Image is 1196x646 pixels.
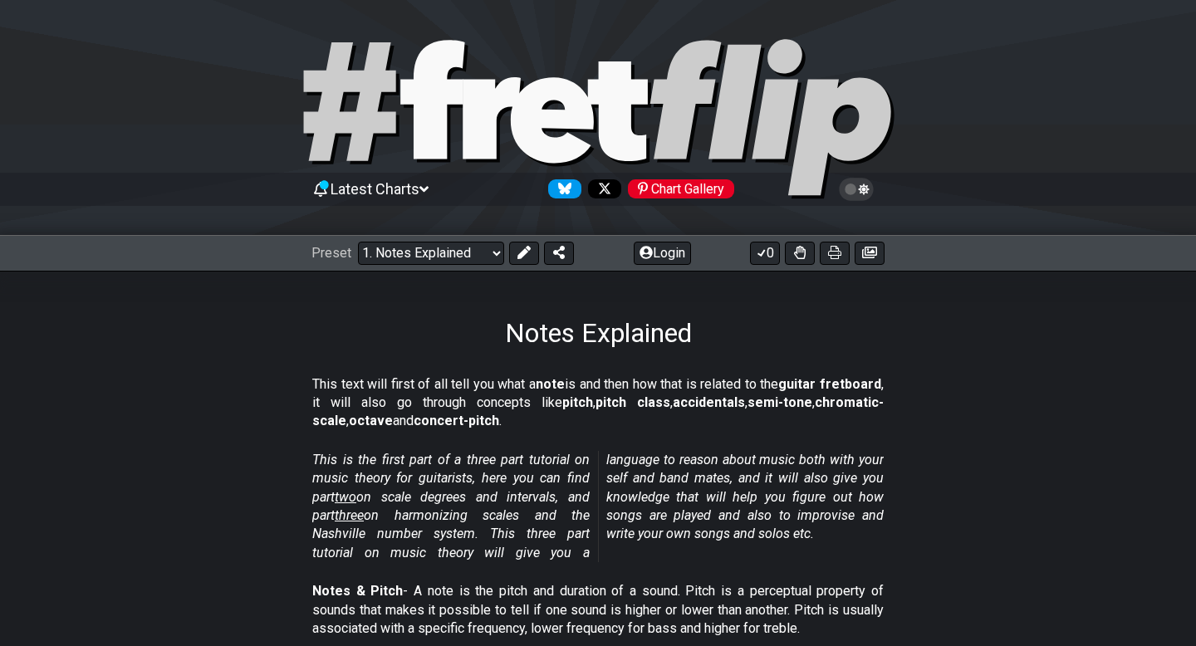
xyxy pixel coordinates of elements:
strong: octave [349,413,393,428]
strong: pitch [562,394,593,410]
button: Share Preset [544,242,574,265]
strong: accidentals [673,394,745,410]
strong: concert-pitch [414,413,499,428]
strong: semi-tone [747,394,812,410]
strong: Notes & Pitch [312,583,403,599]
strong: guitar fretboard [778,376,881,392]
strong: pitch class [596,394,670,410]
p: - A note is the pitch and duration of a sound. Pitch is a perceptual property of sounds that make... [312,582,884,638]
span: Latest Charts [331,180,419,198]
a: Follow #fretflip at Bluesky [542,179,581,198]
strong: note [536,376,565,392]
span: Toggle light / dark theme [847,182,866,197]
button: 0 [750,242,780,265]
span: three [335,507,364,523]
em: This is the first part of a three part tutorial on music theory for guitarists, here you can find... [312,452,884,560]
select: Preset [358,242,504,265]
div: Chart Gallery [628,179,734,198]
a: #fretflip at Pinterest [621,179,734,198]
button: Edit Preset [509,242,539,265]
span: two [335,489,356,505]
button: Print [820,242,850,265]
button: Login [634,242,691,265]
a: Follow #fretflip at X [581,179,621,198]
span: Preset [311,245,351,261]
h1: Notes Explained [505,317,692,349]
p: This text will first of all tell you what a is and then how that is related to the , it will also... [312,375,884,431]
button: Toggle Dexterity for all fretkits [785,242,815,265]
button: Create image [855,242,885,265]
